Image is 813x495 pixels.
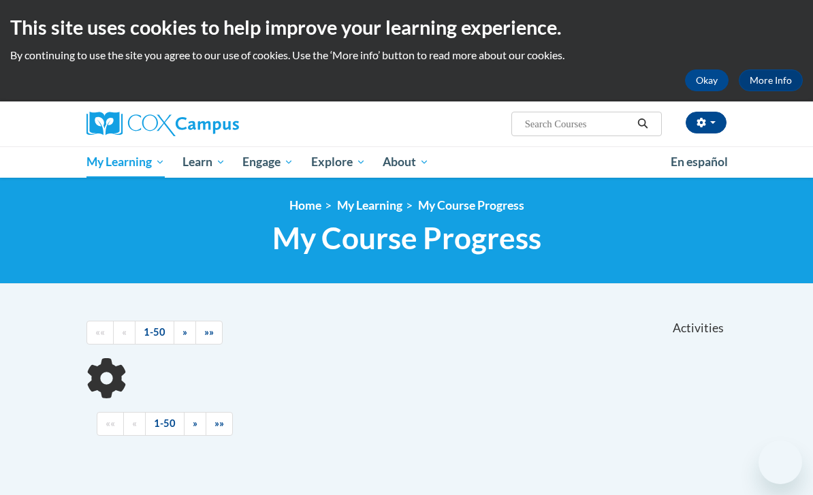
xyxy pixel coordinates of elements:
a: Learn [174,146,234,178]
a: Engage [234,146,302,178]
a: En español [662,148,737,176]
input: Search Courses [524,116,633,132]
h2: This site uses cookies to help improve your learning experience. [10,14,803,41]
button: Okay [685,69,729,91]
p: By continuing to use the site you agree to our use of cookies. Use the ‘More info’ button to read... [10,48,803,63]
span: « [122,326,127,338]
a: My Course Progress [418,198,524,212]
span: My Course Progress [272,220,541,256]
a: More Info [739,69,803,91]
a: Begining [86,321,114,345]
a: My Learning [337,198,402,212]
a: About [374,146,439,178]
span: My Learning [86,154,165,170]
span: «« [106,417,115,429]
a: Explore [302,146,374,178]
span: »» [204,326,214,338]
span: «« [95,326,105,338]
span: »» [214,417,224,429]
span: Engage [242,154,293,170]
span: About [383,154,429,170]
a: 1-50 [145,412,185,436]
span: » [193,417,197,429]
a: 1-50 [135,321,174,345]
a: Begining [97,412,124,436]
button: Search [633,116,653,132]
a: Home [289,198,321,212]
a: Cox Campus [86,112,286,136]
span: » [182,326,187,338]
span: Learn [182,154,225,170]
a: My Learning [78,146,174,178]
span: Explore [311,154,366,170]
iframe: Button to launch messaging window [759,441,802,484]
img: Cox Campus [86,112,239,136]
a: Previous [123,412,146,436]
button: Account Settings [686,112,727,133]
span: « [132,417,137,429]
a: End [195,321,223,345]
a: End [206,412,233,436]
div: Main menu [76,146,737,178]
a: Next [184,412,206,436]
a: Next [174,321,196,345]
a: Previous [113,321,135,345]
span: En español [671,155,728,169]
span: Activities [673,321,724,336]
